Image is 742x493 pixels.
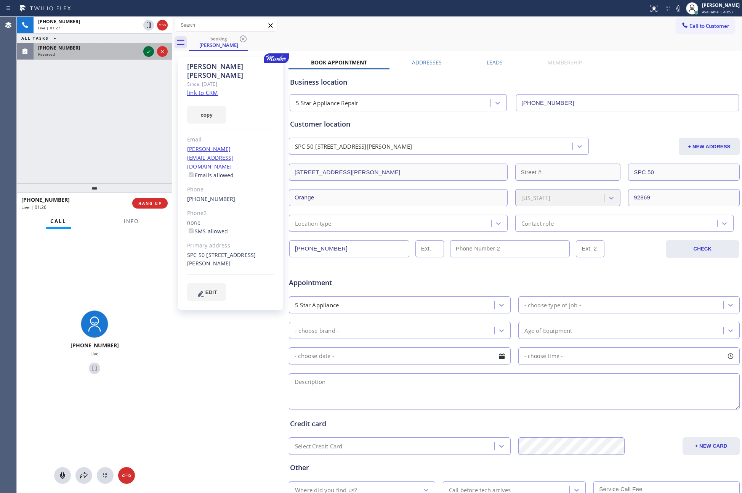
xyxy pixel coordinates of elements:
div: booking [190,36,247,42]
button: Open dialpad [97,467,114,484]
a: link to CRM [187,89,218,96]
input: Ext. 2 [576,240,604,257]
input: Emails allowed [189,172,194,177]
a: [PERSON_NAME][EMAIL_ADDRESS][DOMAIN_NAME] [187,145,234,170]
button: Mute [673,3,684,14]
div: - choose type of job - [524,300,581,309]
div: Phone2 [187,209,274,218]
span: [PHONE_NUMBER] [38,45,80,51]
span: Reserved [38,51,55,57]
button: CHECK [666,240,740,258]
div: Phone [187,185,274,194]
span: Call [50,218,66,225]
div: SPC 50 [STREET_ADDRESS][PERSON_NAME] [187,251,274,268]
button: + NEW CARD [683,437,740,455]
label: Addresses [412,59,442,66]
button: + NEW ADDRESS [679,138,740,155]
button: Call [46,214,71,229]
button: Reject [157,46,168,57]
button: Mute [54,467,71,484]
div: Credit card [290,419,739,429]
span: Call to Customer [689,22,729,29]
input: SMS allowed [189,228,194,233]
div: none [187,218,274,236]
input: Phone Number [516,94,739,111]
button: copy [187,106,226,124]
div: 5 Star Appliance Repair [296,99,359,108]
span: [PHONE_NUMBER] [38,18,80,25]
label: Membership [548,59,582,66]
input: Address [289,164,508,181]
span: ALL TASKS [21,35,49,41]
span: Live [90,350,99,357]
button: Open directory [75,467,92,484]
div: Since: [DATE] [187,80,274,88]
button: EDIT [187,283,226,301]
div: Primary address [187,241,274,250]
span: Appointment [289,278,438,288]
input: - choose date - [289,347,511,365]
input: City [289,189,508,206]
div: Customer location [290,119,739,129]
input: Apt. # [628,164,740,181]
input: Ext. [415,240,444,257]
button: Call to Customer [676,19,734,33]
div: Email [187,135,274,144]
button: Hang up [118,467,135,484]
div: Mary Chambers [190,34,247,50]
button: HANG UP [132,198,168,209]
button: ALL TASKS [17,34,64,43]
div: - choose brand - [295,326,339,335]
span: Available | 40:57 [702,9,734,14]
div: [PERSON_NAME] [190,42,247,48]
div: [PERSON_NAME] [702,2,740,8]
div: 5 Star Appliance [295,300,339,309]
button: Info [119,214,143,229]
input: Street # [515,164,621,181]
span: HANG UP [138,201,162,206]
div: Contact role [521,219,554,228]
label: SMS allowed [187,228,228,235]
div: Age of Equipment [524,326,572,335]
span: Info [124,218,139,225]
div: Business location [290,77,739,87]
input: ZIP [628,189,740,206]
div: Location type [295,219,332,228]
div: Other [290,462,739,473]
input: Phone Number [289,240,409,257]
label: Emails allowed [187,172,234,179]
span: Live | 01:26 [21,204,46,210]
label: Book Appointment [311,59,367,66]
button: Hold Customer [143,20,154,31]
button: Accept [143,46,154,57]
button: Hold Customer [89,363,100,374]
input: Phone Number 2 [450,240,570,257]
div: Select Credit Card [295,442,343,451]
span: Live | 01:27 [38,25,60,31]
div: SPC 50 [STREET_ADDRESS][PERSON_NAME] [295,142,412,151]
a: [PHONE_NUMBER] [187,195,236,202]
input: Search [175,19,277,31]
span: [PHONE_NUMBER] [21,196,70,203]
div: [PERSON_NAME] [PERSON_NAME] [187,62,274,80]
span: [PHONE_NUMBER] [71,342,119,349]
span: EDIT [205,289,217,295]
button: Hang up [157,20,168,31]
label: Leads [487,59,503,66]
span: - choose time - [524,352,563,360]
